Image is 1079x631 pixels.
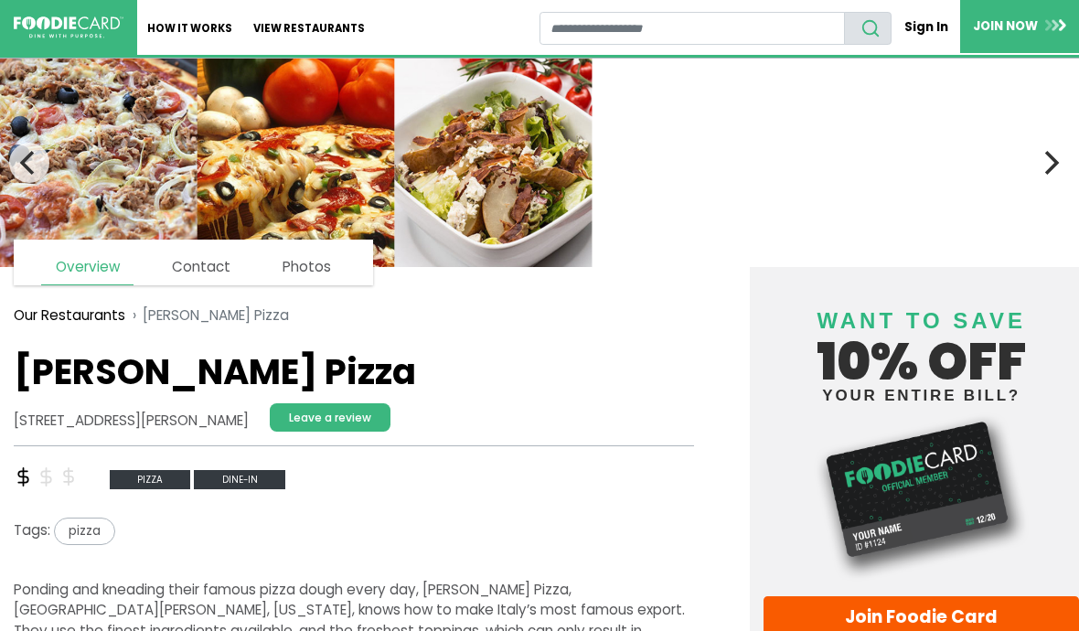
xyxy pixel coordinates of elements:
[110,468,195,487] a: Pizza
[270,403,390,432] a: Leave a review
[1030,143,1070,183] button: Next
[125,305,289,326] li: [PERSON_NAME] Pizza
[817,308,1025,333] span: Want to save
[194,468,285,487] a: Dine-in
[764,285,1079,403] h4: 10% off
[14,351,694,393] h1: [PERSON_NAME] Pizza
[54,518,115,544] span: pizza
[41,250,133,285] a: Overview
[14,518,694,551] div: Tags:
[50,520,115,540] a: pizza
[158,250,244,284] a: Contact
[14,294,694,337] nav: breadcrumb
[14,240,373,285] nav: page links
[14,16,123,38] img: FoodieCard; Eat, Drink, Save, Donate
[764,388,1079,403] small: your entire bill?
[269,250,345,284] a: Photos
[14,305,125,326] a: Our Restaurants
[844,12,892,45] button: search
[764,412,1079,582] img: Foodie Card
[539,12,846,45] input: restaurant search
[110,470,191,489] span: Pizza
[892,11,960,43] a: Sign In
[194,470,285,489] span: Dine-in
[9,143,49,183] button: Previous
[14,411,249,432] address: [STREET_ADDRESS][PERSON_NAME]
